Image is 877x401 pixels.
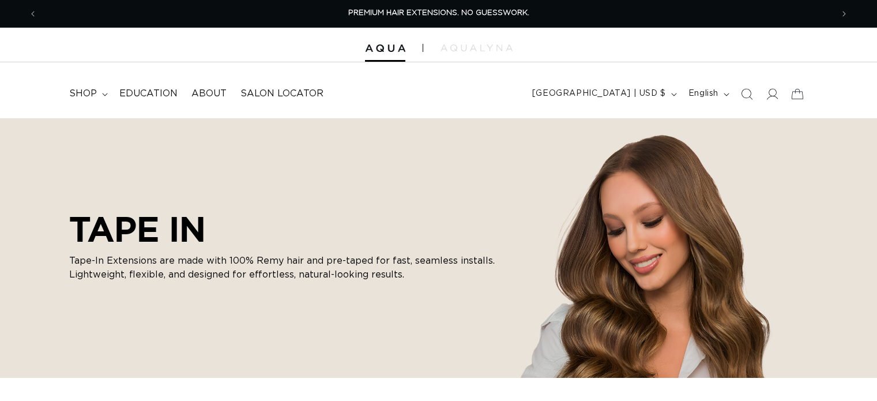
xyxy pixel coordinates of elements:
a: About [185,81,234,107]
a: Education [112,81,185,107]
p: Tape-In Extensions are made with 100% Remy hair and pre-taped for fast, seamless installs. Lightw... [69,254,507,282]
a: Salon Locator [234,81,330,107]
span: shop [69,88,97,100]
span: PREMIUM HAIR EXTENSIONS. NO GUESSWORK. [348,9,529,17]
button: [GEOGRAPHIC_DATA] | USD $ [525,83,682,105]
button: Next announcement [831,3,857,25]
span: English [688,88,718,100]
span: Education [119,88,178,100]
summary: Search [734,81,759,107]
img: Aqua Hair Extensions [365,44,405,53]
span: Salon Locator [240,88,323,100]
span: [GEOGRAPHIC_DATA] | USD $ [532,88,666,100]
button: Previous announcement [20,3,46,25]
summary: shop [62,81,112,107]
img: aqualyna.com [441,44,513,51]
button: English [682,83,734,105]
span: About [191,88,227,100]
h2: TAPE IN [69,209,507,249]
